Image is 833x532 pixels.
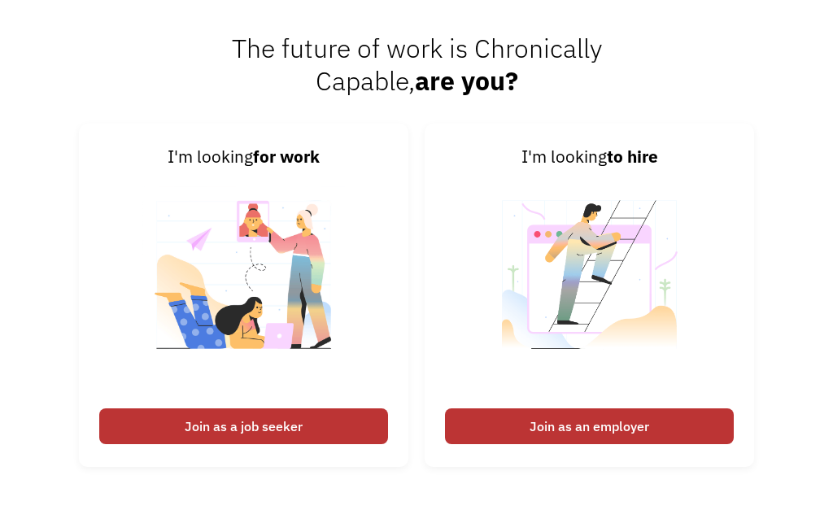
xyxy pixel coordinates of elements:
strong: for work [253,146,320,168]
a: I'm lookingfor workJoin as a job seeker [79,124,408,467]
div: Join as an employer [445,408,734,444]
strong: are you? [415,63,518,98]
div: I'm looking [445,144,734,170]
div: I'm looking [99,144,388,170]
a: I'm lookingto hireJoin as an employer [425,124,754,467]
div: Join as a job seeker [99,408,388,444]
img: Chronically Capable Personalized Job Matching [142,170,345,400]
strong: to hire [607,146,658,168]
span: The future of work is Chronically Capable, [232,31,602,98]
